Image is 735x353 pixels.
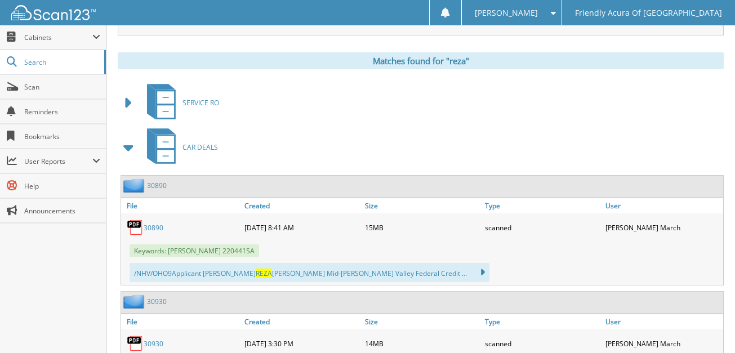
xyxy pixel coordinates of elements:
[147,297,167,306] a: 30930
[24,33,92,42] span: Cabinets
[475,10,538,16] span: [PERSON_NAME]
[482,216,603,239] div: scanned
[24,132,100,141] span: Bookmarks
[242,314,362,329] a: Created
[130,244,259,257] span: Keywords: [PERSON_NAME] 220441SA
[24,157,92,166] span: User Reports
[118,52,724,69] div: Matches found for "reza"
[603,314,723,329] a: User
[123,294,147,309] img: folder2.png
[144,339,163,348] a: 30930
[182,98,219,108] span: SERVICE RO
[24,107,100,117] span: Reminders
[603,216,723,239] div: [PERSON_NAME] March
[242,216,362,239] div: [DATE] 8:41 AM
[362,216,483,239] div: 15MB
[121,314,242,329] a: File
[679,299,735,353] iframe: Chat Widget
[256,269,272,278] span: REZA
[482,314,603,329] a: Type
[362,198,483,213] a: Size
[242,198,362,213] a: Created
[127,335,144,352] img: PDF.png
[140,125,218,169] a: CAR DEALS
[24,82,100,92] span: Scan
[127,219,144,236] img: PDF.png
[130,263,489,282] div: /NHV/OHO9Applicant [PERSON_NAME] [PERSON_NAME] Mid-[PERSON_NAME] Valley Federal Credit ...
[123,178,147,193] img: folder2.png
[24,206,100,216] span: Announcements
[140,81,219,125] a: SERVICE RO
[121,198,242,213] a: File
[603,198,723,213] a: User
[182,142,218,152] span: CAR DEALS
[144,223,163,233] a: 30890
[362,314,483,329] a: Size
[24,181,100,191] span: Help
[482,198,603,213] a: Type
[147,181,167,190] a: 30890
[575,10,722,16] span: Friendly Acura Of [GEOGRAPHIC_DATA]
[24,57,99,67] span: Search
[11,5,96,20] img: scan123-logo-white.svg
